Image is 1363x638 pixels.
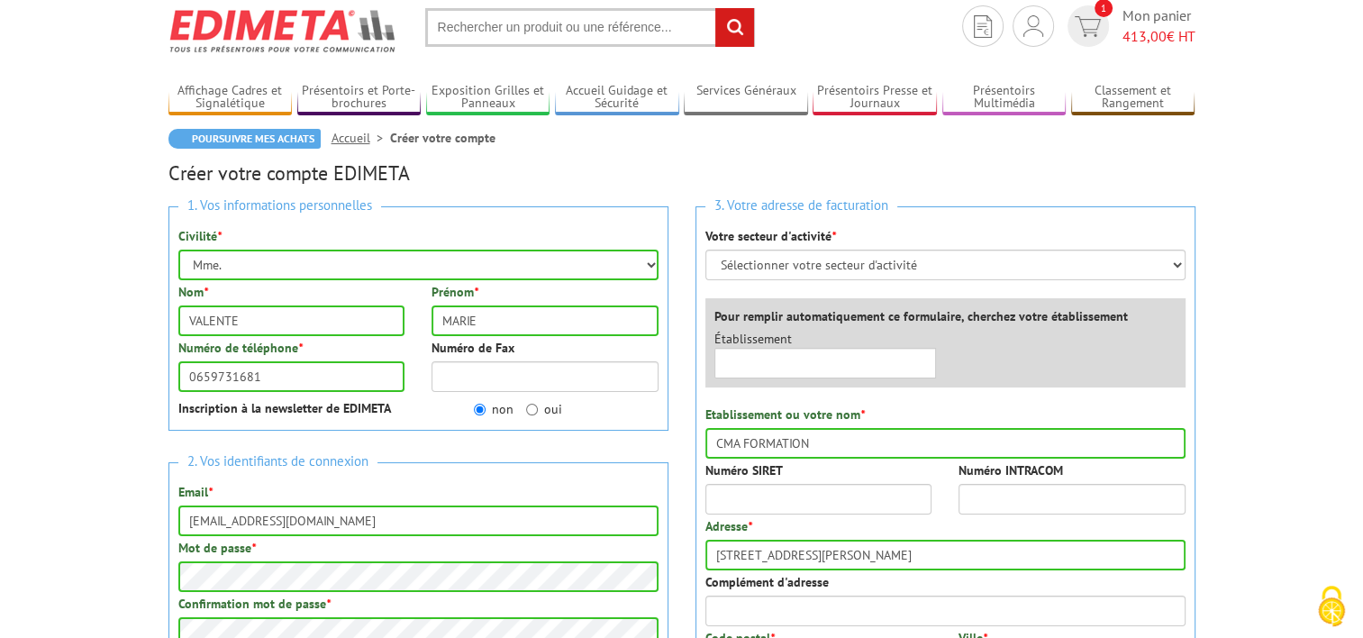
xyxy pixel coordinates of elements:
[714,307,1128,325] label: Pour remplir automatiquement ce formulaire, cherchez votre établissement
[432,339,514,357] label: Numéro de Fax
[168,129,321,149] a: Poursuivre mes achats
[1300,577,1363,638] button: Cookies (fenêtre modale)
[684,83,808,113] a: Services Généraux
[705,461,783,479] label: Numéro SIRET
[1309,584,1354,629] img: Cookies (fenêtre modale)
[715,8,754,47] input: rechercher
[1122,5,1195,47] span: Mon panier
[178,539,256,557] label: Mot de passe
[178,339,303,357] label: Numéro de téléphone
[1063,5,1195,47] a: devis rapide 1 Mon panier 413,00€ HT
[1023,15,1043,37] img: devis rapide
[705,517,752,535] label: Adresse
[1071,83,1195,113] a: Classement et Rangement
[178,483,213,501] label: Email
[474,400,513,418] label: non
[426,83,550,113] a: Exposition Grilles et Panneaux
[705,573,829,591] label: Complément d'adresse
[705,227,836,245] label: Votre secteur d'activité
[974,15,992,38] img: devis rapide
[942,83,1067,113] a: Présentoirs Multimédia
[332,130,390,146] a: Accueil
[425,8,755,47] input: Rechercher un produit ou une référence...
[1122,27,1167,45] span: 413,00
[168,162,1195,184] h2: Créer votre compte EDIMETA
[813,83,937,113] a: Présentoirs Presse et Journaux
[959,461,1063,479] label: Numéro INTRACOM
[168,83,293,113] a: Affichage Cadres et Signalétique
[705,194,897,218] span: 3. Votre adresse de facturation
[390,129,495,147] li: Créer votre compte
[297,83,422,113] a: Présentoirs et Porte-brochures
[705,406,865,424] label: Etablissement ou votre nom
[701,330,950,378] div: Établissement
[1075,16,1101,37] img: devis rapide
[178,450,377,474] span: 2. Vos identifiants de connexion
[178,194,381,218] span: 1. Vos informations personnelles
[1122,26,1195,47] span: € HT
[526,404,538,415] input: oui
[178,400,391,416] strong: Inscription à la newsletter de EDIMETA
[526,400,562,418] label: oui
[178,283,208,301] label: Nom
[555,83,679,113] a: Accueil Guidage et Sécurité
[432,283,478,301] label: Prénom
[178,227,222,245] label: Civilité
[178,595,331,613] label: Confirmation mot de passe
[474,404,486,415] input: non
